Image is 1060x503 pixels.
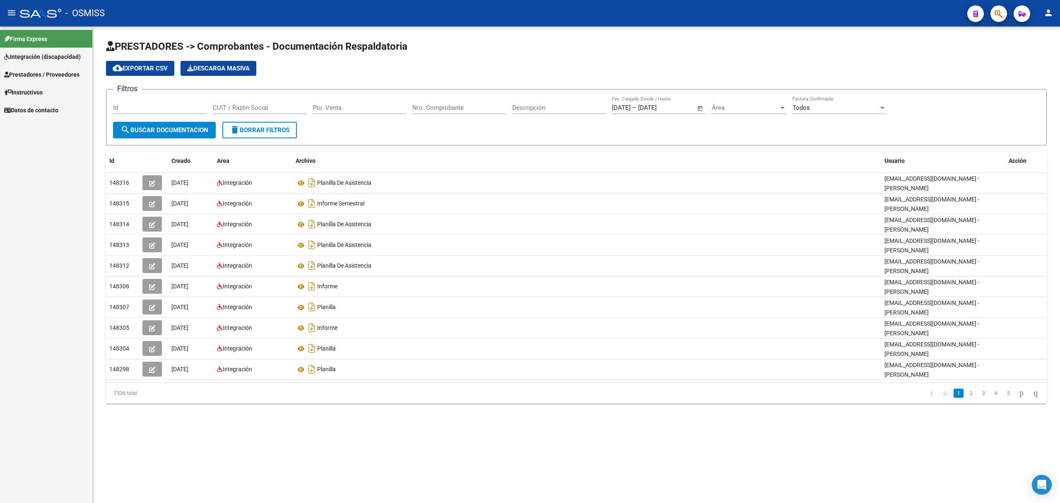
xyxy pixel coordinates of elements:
[317,325,337,331] span: Informe
[106,152,139,170] datatable-header-cell: Id
[317,201,364,207] span: Informe Semestral
[1030,389,1041,398] a: go to last page
[181,61,256,76] button: Descarga Masiva
[109,157,114,164] span: Id
[884,217,979,233] span: [EMAIL_ADDRESS][DOMAIN_NAME] - [PERSON_NAME]
[223,304,252,310] span: Integración
[4,52,81,61] span: Integración (discapacidad)
[884,362,979,378] span: [EMAIL_ADDRESS][DOMAIN_NAME] - [PERSON_NAME]
[317,263,371,269] span: Planilla De Asistencia
[109,200,129,207] span: 148315
[113,122,216,138] button: Buscar Documentacion
[171,200,188,207] span: [DATE]
[109,366,129,372] span: 148298
[306,280,317,293] i: Descargar documento
[638,104,678,111] input: End date
[106,41,407,52] span: PRESTADORES -> Comprobantes - Documentación Respaldatoria
[884,175,979,191] span: [EMAIL_ADDRESS][DOMAIN_NAME] - [PERSON_NAME]
[884,341,979,357] span: [EMAIL_ADDRESS][DOMAIN_NAME] - [PERSON_NAME]
[7,8,17,18] mat-icon: menu
[991,389,1001,398] a: 4
[168,152,214,170] datatable-header-cell: Creado
[317,366,336,373] span: Planilla
[223,179,252,186] span: Integración
[120,125,130,135] mat-icon: search
[1016,389,1027,398] a: go to next page
[223,242,252,248] span: Integración
[4,88,43,97] span: Instructivos
[120,126,208,134] span: Buscar Documentacion
[317,242,371,249] span: Planilla De Asistencia
[223,324,252,331] span: Integración
[317,283,337,290] span: Informe
[109,324,129,331] span: 148305
[965,386,977,400] li: page 2
[306,363,317,376] i: Descargar documento
[4,106,58,115] span: Datos de contacto
[977,386,990,400] li: page 3
[113,65,168,72] span: Exportar CSV
[223,200,252,207] span: Integración
[223,221,252,227] span: Integración
[171,262,188,269] span: [DATE]
[306,259,317,272] i: Descargar documento
[884,258,979,274] span: [EMAIL_ADDRESS][DOMAIN_NAME] - [PERSON_NAME]
[1005,152,1047,170] datatable-header-cell: Acción
[978,389,988,398] a: 3
[171,304,188,310] span: [DATE]
[4,34,47,44] span: Firma Express
[181,61,256,76] app-download-masive: Descarga masiva de comprobantes (adjuntos)
[109,283,129,290] span: 148308
[171,345,188,352] span: [DATE]
[1032,475,1052,495] div: Open Intercom Messenger
[884,157,905,164] span: Usuario
[217,157,229,164] span: Area
[113,63,123,73] mat-icon: cloud_download
[214,152,292,170] datatable-header-cell: Area
[927,389,937,398] a: go to first page
[292,152,881,170] datatable-header-cell: Archivo
[109,242,129,248] span: 148313
[306,321,317,334] i: Descargar documento
[109,304,129,310] span: 148307
[884,300,979,316] span: [EMAIL_ADDRESS][DOMAIN_NAME] - [PERSON_NAME]
[954,389,964,398] a: 1
[109,179,129,186] span: 148316
[109,345,129,352] span: 148304
[884,237,979,254] span: [EMAIL_ADDRESS][DOMAIN_NAME] - [PERSON_NAME]
[109,221,129,227] span: 148314
[612,104,631,111] input: Start date
[223,366,252,372] span: Integración
[696,104,705,113] button: Open calendar
[966,389,976,398] a: 2
[884,320,979,336] span: [EMAIL_ADDRESS][DOMAIN_NAME] - [PERSON_NAME]
[940,389,951,398] a: go to previous page
[306,300,317,314] i: Descargar documento
[306,342,317,355] i: Descargar documento
[990,386,1002,400] li: page 4
[106,61,174,76] button: Exportar CSV
[171,179,188,186] span: [DATE]
[793,104,810,111] span: Todos
[306,176,317,189] i: Descargar documento
[712,104,779,111] span: Área
[187,65,250,72] span: Descarga Masiva
[171,366,188,372] span: [DATE]
[632,104,636,111] span: –
[952,386,965,400] li: page 1
[306,218,317,231] i: Descargar documento
[230,125,240,135] mat-icon: delete
[223,283,252,290] span: Integración
[296,157,316,164] span: Archivo
[317,180,371,186] span: Planilla De Asistencia
[881,152,1005,170] datatable-header-cell: Usuario
[306,197,317,210] i: Descargar documento
[171,242,188,248] span: [DATE]
[1002,386,1014,400] li: page 5
[171,283,188,290] span: [DATE]
[4,70,79,79] span: Prestadores / Proveedores
[317,346,336,352] span: Planilla
[884,279,979,295] span: [EMAIL_ADDRESS][DOMAIN_NAME] - [PERSON_NAME]
[171,157,190,164] span: Creado
[1043,8,1053,18] mat-icon: person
